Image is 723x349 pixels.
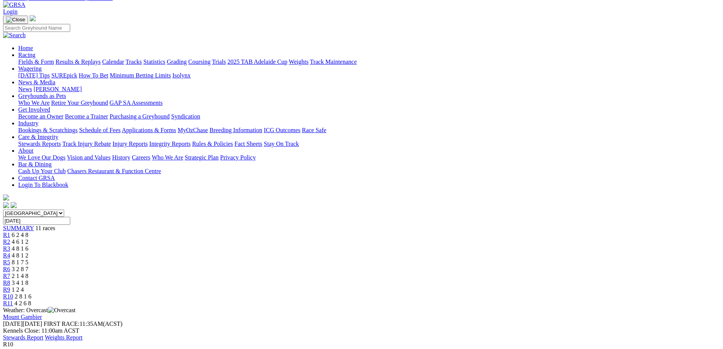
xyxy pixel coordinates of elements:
div: Get Involved [18,113,720,120]
a: Login [3,8,17,15]
a: Strategic Plan [185,154,219,161]
a: Home [18,45,33,51]
a: R8 [3,280,10,286]
span: 4 6 1 2 [12,238,28,245]
a: [PERSON_NAME] [33,86,82,92]
img: Search [3,32,26,39]
span: R10 [3,341,13,347]
a: R3 [3,245,10,252]
img: GRSA [3,2,25,8]
a: Results & Replays [55,58,101,65]
a: Race Safe [302,127,326,133]
div: Racing [18,58,720,65]
a: Isolynx [172,72,191,79]
a: Wagering [18,65,42,72]
a: News & Media [18,79,55,85]
a: R11 [3,300,13,306]
a: Vision and Values [67,154,110,161]
a: GAP SA Assessments [110,99,163,106]
a: Get Involved [18,106,50,113]
a: R5 [3,259,10,265]
span: 3 4 1 8 [12,280,28,286]
a: Injury Reports [112,141,148,147]
a: Contact GRSA [18,175,55,181]
a: Grading [167,58,187,65]
a: Track Injury Rebate [62,141,111,147]
a: Minimum Betting Limits [110,72,171,79]
span: 4 2 6 8 [14,300,31,306]
a: Care & Integrity [18,134,58,140]
a: 2025 TAB Adelaide Cup [227,58,287,65]
img: logo-grsa-white.png [3,194,9,201]
a: [DATE] Tips [18,72,50,79]
span: R1 [3,232,10,238]
a: Stay On Track [264,141,299,147]
a: Login To Blackbook [18,182,68,188]
a: Applications & Forms [122,127,176,133]
a: Trials [212,58,226,65]
a: Syndication [171,113,200,120]
a: News [18,86,32,92]
a: Careers [132,154,150,161]
a: Track Maintenance [310,58,357,65]
img: Overcast [48,307,76,314]
a: Breeding Information [209,127,262,133]
a: SUREpick [51,72,77,79]
div: Greyhounds as Pets [18,99,720,106]
div: Care & Integrity [18,141,720,147]
span: [DATE] [3,321,42,327]
a: Chasers Restaurant & Function Centre [67,168,161,174]
a: Purchasing a Greyhound [110,113,170,120]
a: We Love Our Dogs [18,154,65,161]
a: Cash Up Your Club [18,168,66,174]
button: Toggle navigation [3,16,28,24]
img: Close [6,17,25,23]
a: Schedule of Fees [79,127,120,133]
a: Mount Gambier [3,314,42,320]
div: About [18,154,720,161]
a: SUMMARY [3,225,34,231]
a: Who We Are [152,154,183,161]
input: Select date [3,217,70,225]
a: Industry [18,120,38,126]
a: Rules & Policies [192,141,233,147]
a: Stewards Report [3,334,43,341]
div: Wagering [18,72,720,79]
a: Fields & Form [18,58,54,65]
span: FIRST RACE: [44,321,79,327]
a: Privacy Policy [220,154,256,161]
span: 1 2 4 [12,286,24,293]
a: Fact Sheets [235,141,262,147]
a: Statistics [143,58,165,65]
img: twitter.svg [11,202,17,208]
a: Who We Are [18,99,50,106]
a: R10 [3,293,13,300]
a: R2 [3,238,10,245]
a: Calendar [102,58,124,65]
a: MyOzChase [178,127,208,133]
span: 6 2 4 8 [12,232,28,238]
span: 4 8 1 2 [12,252,28,259]
span: Weather: Overcast [3,307,76,313]
span: 8 1 7 5 [12,259,28,265]
span: 2 1 4 8 [12,273,28,279]
span: 11 races [35,225,55,231]
span: 2 8 1 6 [15,293,32,300]
a: R6 [3,266,10,272]
span: [DATE] [3,321,23,327]
a: R4 [3,252,10,259]
span: 3 2 8 7 [12,266,28,272]
a: R7 [3,273,10,279]
a: R9 [3,286,10,293]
